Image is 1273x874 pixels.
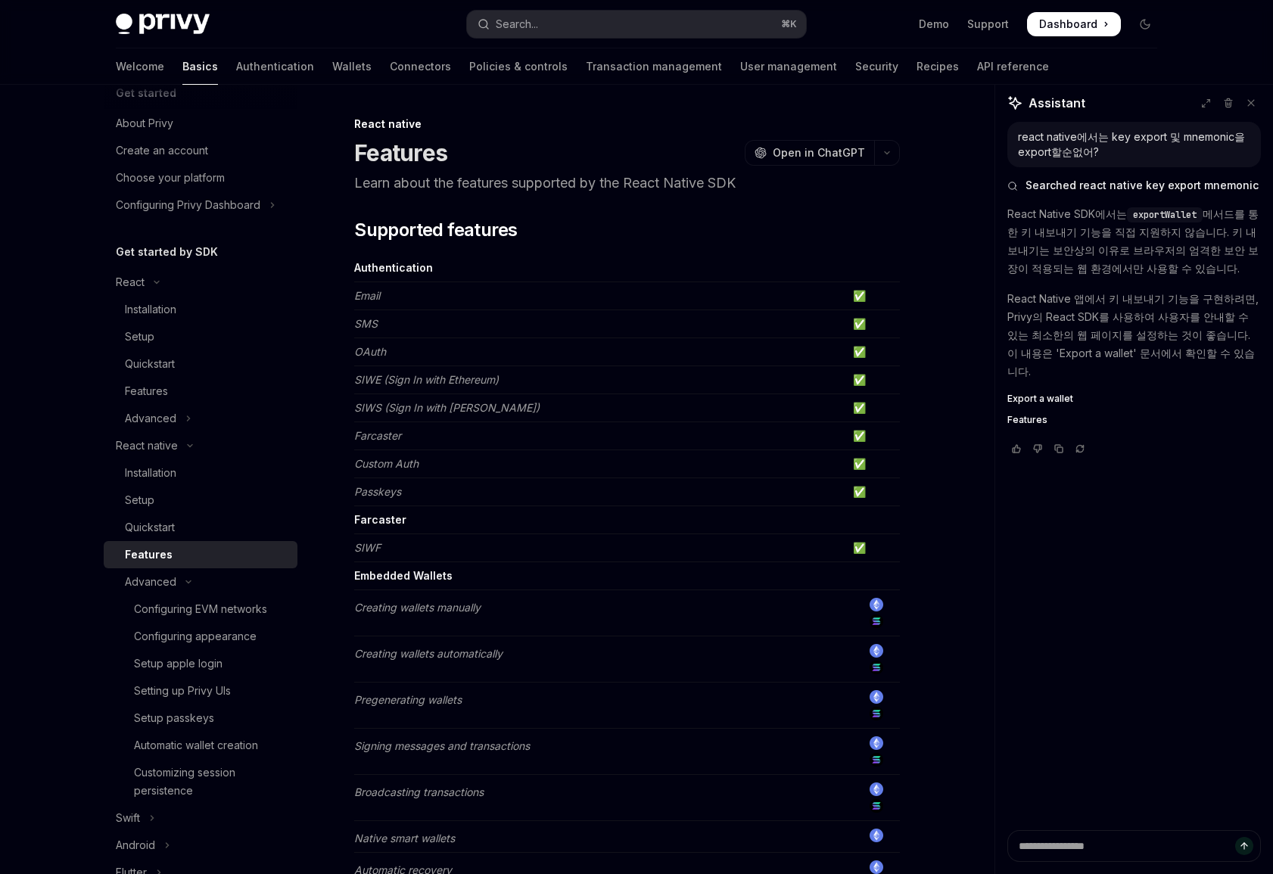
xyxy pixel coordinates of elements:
[104,623,297,650] a: Configuring appearance
[116,196,260,214] div: Configuring Privy Dashboard
[116,48,164,85] a: Welcome
[104,732,297,759] a: Automatic wallet creation
[870,799,883,813] img: solana.png
[467,11,806,38] button: Open search
[182,48,218,85] a: Basics
[1133,209,1197,221] span: exportWallet
[116,273,145,291] div: React
[125,464,176,482] div: Installation
[354,513,406,526] strong: Farcaster
[104,459,297,487] a: Installation
[125,518,175,537] div: Quickstart
[354,218,517,242] span: Supported features
[967,17,1009,32] a: Support
[125,382,168,400] div: Features
[104,378,297,405] a: Features
[134,627,257,645] div: Configuring appearance
[104,110,297,137] a: About Privy
[354,373,499,386] em: SIWE (Sign In with Ethereum)
[354,693,462,706] em: Pregenerating wallets
[870,598,883,611] img: ethereum.png
[354,785,484,798] em: Broadcasting transactions
[104,164,297,191] a: Choose your platform
[125,300,176,319] div: Installation
[855,48,898,85] a: Security
[847,478,900,506] td: ✅
[125,573,176,591] div: Advanced
[354,541,381,554] em: SIWF
[125,328,154,346] div: Setup
[116,809,140,827] div: Swift
[354,647,503,660] em: Creating wallets automatically
[116,437,178,455] div: React native
[1007,441,1026,456] button: Vote that response was good
[870,707,883,720] img: solana.png
[134,655,223,673] div: Setup apple login
[354,139,447,166] h1: Features
[745,140,874,166] button: Open in ChatGPT
[1026,178,1259,193] span: Searched react native key export mnemonic
[469,48,568,85] a: Policies & controls
[1007,205,1261,278] p: React Native SDK에서는 메서드를 통한 키 내보내기 기능을 직접 지원하지 않습니다. 키 내보내기는 보안상의 이유로 브라우저의 엄격한 보안 보장이 적용되는 웹 환경에...
[847,310,900,338] td: ✅
[354,569,453,582] strong: Embedded Wallets
[1029,441,1047,456] button: Vote that response was not good
[116,836,155,854] div: Android
[586,48,722,85] a: Transaction management
[1050,441,1068,456] button: Copy chat response
[870,614,883,628] img: solana.png
[116,169,225,187] div: Choose your platform
[104,191,297,219] button: Toggle Configuring Privy Dashboard section
[870,661,883,674] img: solana.png
[125,546,173,564] div: Features
[1018,129,1250,160] div: react native에서는 key export 및 mnemonic을 export할순없어?
[104,350,297,378] a: Quickstart
[104,405,297,432] button: Toggle Advanced section
[134,682,231,700] div: Setting up Privy UIs
[354,289,380,302] em: Email
[134,709,214,727] div: Setup passkeys
[354,261,433,274] strong: Authentication
[354,345,386,358] em: OAuth
[104,296,297,323] a: Installation
[104,759,297,804] a: Customizing session persistence
[1007,393,1261,405] a: Export a wallet
[104,650,297,677] a: Setup apple login
[354,601,481,614] em: Creating wallets manually
[104,677,297,704] a: Setting up Privy UIs
[870,736,883,750] img: ethereum.png
[847,282,900,310] td: ✅
[847,338,900,366] td: ✅
[870,690,883,704] img: ethereum.png
[125,355,175,373] div: Quickstart
[847,534,900,562] td: ✅
[354,117,900,132] div: React native
[104,804,297,832] button: Toggle Swift section
[847,450,900,478] td: ✅
[116,243,218,261] h5: Get started by SDK
[1007,414,1047,426] span: Features
[116,14,210,35] img: dark logo
[870,753,883,767] img: solana.png
[781,18,797,30] span: ⌘ K
[870,782,883,796] img: ethereum.png
[104,704,297,732] a: Setup passkeys
[847,422,900,450] td: ✅
[236,48,314,85] a: Authentication
[104,323,297,350] a: Setup
[1007,178,1261,193] button: Searched react native key export mnemonic
[104,514,297,541] a: Quickstart
[354,317,378,330] em: SMS
[847,366,900,394] td: ✅
[354,485,401,498] em: Passkeys
[104,137,297,164] a: Create an account
[134,764,288,800] div: Customizing session persistence
[919,17,949,32] a: Demo
[1133,12,1157,36] button: Toggle dark mode
[354,401,540,414] em: SIWS (Sign In with [PERSON_NAME])
[917,48,959,85] a: Recipes
[1235,837,1253,855] button: Send message
[104,541,297,568] a: Features
[104,269,297,296] button: Toggle React section
[1071,441,1089,456] button: Reload last chat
